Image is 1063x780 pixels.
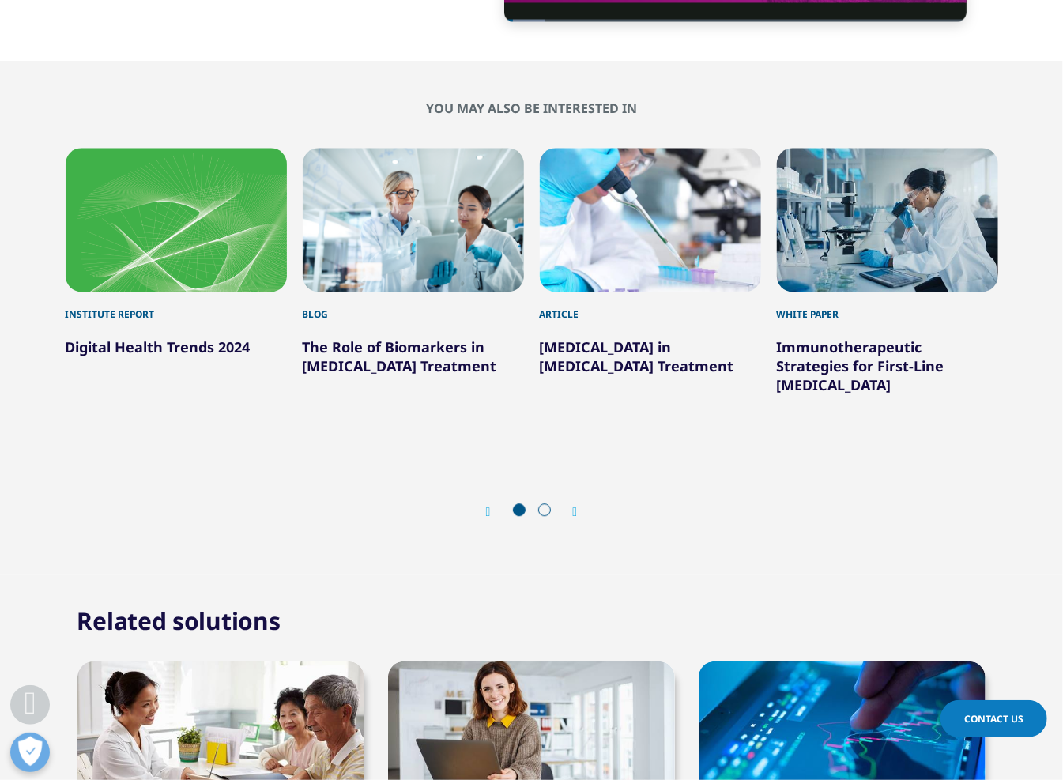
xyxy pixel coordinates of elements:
a: The Role of Biomarkers in [MEDICAL_DATA] Treatment [303,337,497,375]
div: Institute Report [66,292,287,322]
a: Contact Us [940,700,1047,737]
div: Previous slide [486,504,507,519]
a: [MEDICAL_DATA] in [MEDICAL_DATA] Treatment [540,337,734,375]
div: 3 / 6 [540,148,761,432]
div: 4 / 6 [777,148,998,432]
h2: You may also be interested in [66,100,998,116]
div: 1 / 6 [66,148,287,432]
span: Contact Us [964,712,1023,725]
a: Immunotherapeutic Strategies for First-Line [MEDICAL_DATA] [777,337,944,394]
div: White Paper [777,292,998,322]
div: Article [540,292,761,322]
div: Next slide [557,504,578,519]
div: 2 / 6 [303,148,524,432]
a: Digital Health Trends 2024 [66,337,251,356]
div: Blog [303,292,524,322]
h2: Related solutions [77,605,281,637]
button: Open Preferences [10,733,50,772]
